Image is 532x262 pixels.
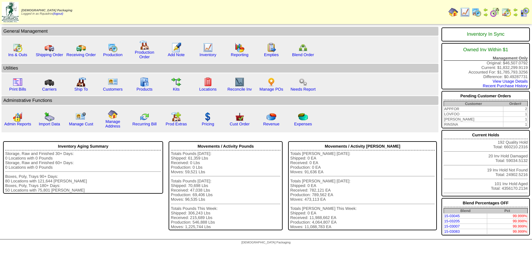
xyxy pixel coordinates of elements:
[266,43,276,52] img: workorder.gif
[203,43,213,52] img: line_graph.gif
[202,122,214,126] a: Pricing
[13,43,23,52] img: calendarinout.gif
[294,122,312,126] a: Expenses
[441,43,530,89] div: Original: $46,507.0792 Current: $1,832,299.9119 Accounted For: $1,785,793.3256 Difference: $0.492...
[105,119,120,128] a: Manage Address
[108,109,118,119] img: home.gif
[444,112,503,117] td: LOVFOO
[487,229,527,234] td: 99.999%
[298,43,308,52] img: network.png
[444,131,528,139] div: Current Holds
[444,199,528,207] div: Blend Percentages OFF
[503,101,527,106] th: Order#
[444,219,460,223] a: 15-03205
[103,52,123,57] a: Production
[502,7,511,17] img: calendarinout.gif
[166,122,187,126] a: Prod Extras
[171,112,181,122] img: prodextras.gif
[444,92,528,100] div: Pending Customer Orders
[444,208,487,214] th: Blend
[487,219,527,224] td: 99.998%
[173,87,180,92] a: Kits
[259,87,283,92] a: Manage POs
[503,106,527,112] td: 2
[444,29,528,40] div: Inventory In Sync
[520,7,530,17] img: calendarcustomer.gif
[444,224,460,228] a: 15-03007
[230,122,249,126] a: Cust Order
[444,117,503,122] td: [PERSON_NAME]
[444,229,460,234] a: 15-03083
[2,27,438,36] td: General Management
[235,77,245,87] img: line_graph2.gif
[5,142,161,150] div: Inventory Aging Summary
[292,52,314,57] a: Blend Order
[444,106,503,112] td: APPFOR
[291,87,316,92] a: Needs Report
[264,52,279,57] a: Empties
[503,112,527,117] td: 1
[490,7,500,17] img: calendarblend.gif
[13,77,23,87] img: invoice2.gif
[235,43,245,52] img: graph.gif
[171,43,181,52] img: orders.gif
[103,87,123,92] a: Customers
[444,101,503,106] th: Customer
[444,44,528,56] div: Owned Inv Within $1
[39,122,60,126] a: Import Data
[140,40,149,50] img: factory.gif
[45,112,54,122] img: import.gif
[76,77,86,87] img: factory2.gif
[76,43,86,52] img: truck2.gif
[21,9,72,12] span: [DEMOGRAPHIC_DATA] Packaging
[266,112,276,122] img: pie_chart.png
[487,214,527,219] td: 99.999%
[503,122,527,127] td: 1
[135,50,154,59] a: Production Order
[45,43,54,52] img: truck.gif
[9,87,26,92] a: Print Bills
[503,117,527,122] td: 1
[298,77,308,87] img: workflow.png
[444,56,528,61] div: Management Only
[8,52,27,57] a: Ins & Outs
[241,241,291,244] span: [DEMOGRAPHIC_DATA] Packaging
[487,208,527,214] th: Pct
[199,87,216,92] a: Locations
[42,87,56,92] a: Carriers
[66,52,96,57] a: Receiving Order
[227,87,252,92] a: Reconcile Inv
[36,52,63,57] a: Shipping Order
[171,142,280,150] div: Movements / Activity Pounds
[444,122,503,127] td: RINSNA
[263,122,279,126] a: Revenue
[13,112,23,122] img: graph2.png
[140,112,149,122] img: reconcile.gif
[203,77,213,87] img: locations.gif
[2,2,19,22] img: zoroco-logo-small.webp
[5,151,161,192] div: Storage, Raw and Finished 30+ Days: 0 Locations with 0 Pounds Storage, Raw and Finished 60+ Days:...
[483,84,528,88] a: Recent Purchase History
[235,112,245,122] img: cust_order.png
[231,52,248,57] a: Reporting
[45,77,54,87] img: truck3.gif
[290,151,435,229] div: Totals [PERSON_NAME] [DATE]: Shipped: 0 EA Received: 0 EA Production: 0 EA Moves: 91,636 EA Total...
[441,130,530,196] div: 192 Quality Hold Total: 660210.2316 20 Inv Hold Damaged Total: 59034.5132 19 Inv Hold Not Found T...
[513,7,518,12] img: arrowleft.gif
[168,52,185,57] a: Add Note
[203,112,213,122] img: dollar.gif
[472,7,481,17] img: calendarprod.gif
[140,77,149,87] img: cabinet.gif
[74,87,88,92] a: Ship To
[137,87,153,92] a: Products
[298,112,308,122] img: pie_chart2.png
[171,77,181,87] img: workflow.gif
[513,12,518,17] img: arrowright.gif
[171,151,280,229] div: Totals Pounds [DATE]: Shipped: 61,359 Lbs Received: 0 Lbs Production: 0 Lbs Moves: 59,521 Lbs Tot...
[444,214,460,218] a: 15-03045
[290,142,435,150] div: Movements / Activity [PERSON_NAME]
[483,12,488,17] img: arrowright.gif
[2,96,438,105] td: Adminstrative Functions
[108,77,118,87] img: customers.gif
[200,52,216,57] a: Inventory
